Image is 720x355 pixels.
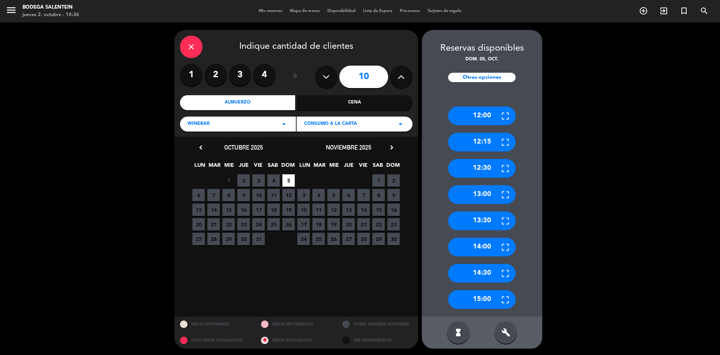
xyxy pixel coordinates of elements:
[252,233,265,245] span: 31
[267,204,280,216] span: 18
[252,174,265,187] span: 3
[372,189,385,201] span: 8
[174,333,256,349] div: SOLO MESAS BLOQUEADAS
[387,189,400,201] span: 9
[297,218,310,231] span: 17
[372,161,384,173] span: SAB
[357,161,369,173] span: VIE
[282,204,295,216] span: 19
[454,328,463,337] i: hourglass_full
[396,120,405,129] i: arrow_drop_down
[207,233,220,245] span: 28
[187,42,196,51] i: close
[229,64,251,86] label: 3
[282,174,295,187] span: 5
[237,233,250,245] span: 30
[22,4,79,11] div: Bodega Salentein
[342,233,355,245] span: 27
[252,218,265,231] span: 24
[448,73,516,82] div: Otras opciones
[237,174,250,187] span: 2
[237,161,250,173] span: JUE
[207,204,220,216] span: 14
[207,189,220,201] span: 7
[222,174,235,187] span: 1
[448,211,516,230] div: 13:30
[297,233,310,245] span: 24
[313,161,325,173] span: MAR
[327,189,340,201] span: 5
[448,290,516,309] div: 15:00
[222,189,235,201] span: 8
[359,9,396,13] span: Lista de Espera
[197,144,205,151] i: chevron_left
[281,161,294,173] span: DOM
[253,64,276,86] label: 4
[180,95,295,110] div: Almuerzo
[192,233,205,245] span: 27
[6,4,17,18] button: menu
[337,333,418,349] div: SIN DISPONIBILIDAD
[222,233,235,245] span: 29
[388,144,396,151] i: chevron_right
[448,264,516,283] div: 14:30
[372,204,385,216] span: 15
[192,218,205,231] span: 20
[187,120,210,128] span: WineBar
[252,161,264,173] span: VIE
[639,6,648,15] i: add_circle_outline
[208,161,220,173] span: MAR
[255,333,337,349] div: MESAS BLOQUEADAS
[298,161,311,173] span: LUN
[372,174,385,187] span: 1
[267,218,280,231] span: 25
[372,218,385,231] span: 22
[342,161,355,173] span: JUE
[22,11,79,19] div: jueves 2. octubre - 14:36
[422,56,542,63] div: dom. 05, oct.
[424,9,465,13] span: Tarjetas de regalo
[267,189,280,201] span: 11
[387,233,400,245] span: 30
[282,189,295,201] span: 12
[297,95,412,110] div: Cena
[448,238,516,256] div: 14:00
[279,120,288,129] i: arrow_drop_down
[297,204,310,216] span: 10
[327,204,340,216] span: 12
[372,233,385,245] span: 29
[252,189,265,201] span: 10
[312,189,325,201] span: 4
[312,233,325,245] span: 25
[180,64,202,86] label: 1
[387,218,400,231] span: 23
[448,185,516,204] div: 13:00
[286,9,324,13] span: Mapa de mesas
[282,218,295,231] span: 26
[448,159,516,178] div: 12:30
[297,189,310,201] span: 3
[328,161,340,173] span: MIE
[700,6,709,15] i: search
[192,204,205,216] span: 13
[222,204,235,216] span: 15
[283,64,307,90] div: ó
[387,174,400,187] span: 2
[255,9,286,13] span: Mis reservas
[342,189,355,201] span: 6
[174,316,256,333] div: MESAS DISPONIBLES
[448,133,516,151] div: 12:15
[422,41,542,56] div: Reservas disponibles
[337,316,418,333] div: OTROS TAMAÑOS DIPONIBLES
[304,120,357,128] span: Consumo a la carta
[357,204,370,216] span: 14
[222,218,235,231] span: 22
[237,204,250,216] span: 16
[387,204,400,216] span: 16
[357,189,370,201] span: 7
[342,218,355,231] span: 20
[237,218,250,231] span: 23
[396,9,424,13] span: Pre-acceso
[312,204,325,216] span: 11
[180,36,412,58] div: Indique cantidad de clientes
